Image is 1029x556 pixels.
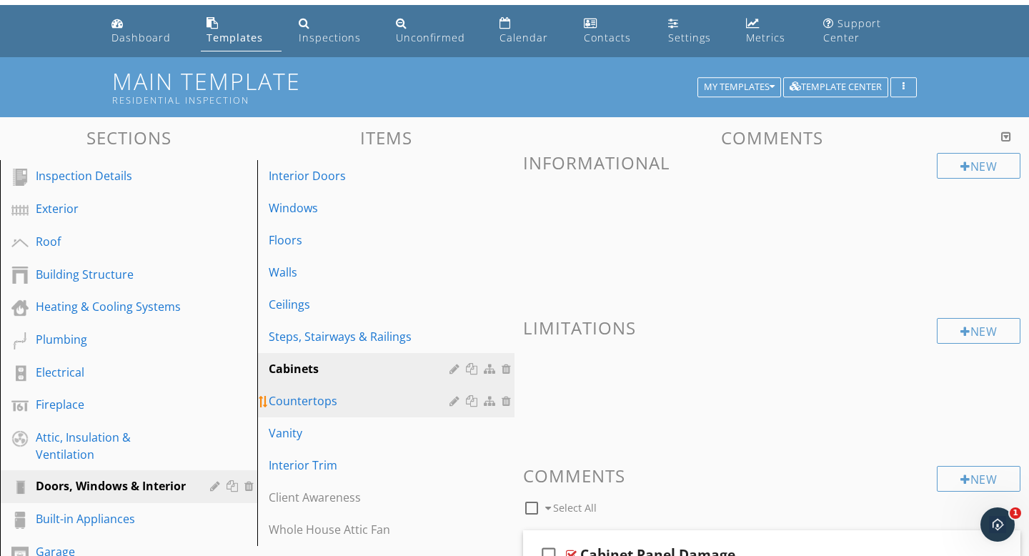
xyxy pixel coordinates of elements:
div: Templates [207,31,263,44]
a: Template Center [783,79,888,92]
a: Unconfirmed [390,11,483,51]
div: Calendar [499,31,548,44]
div: Windows [269,199,454,217]
div: Template Center [790,82,882,92]
a: Settings [662,11,729,51]
iframe: Intercom live chat [980,507,1015,542]
button: My Templates [697,77,781,97]
h3: Comments [523,128,1020,147]
a: Inspections [293,11,379,51]
div: Contacts [584,31,631,44]
div: Countertops [269,392,454,409]
div: New [937,153,1020,179]
div: Ceilings [269,296,454,313]
div: New [937,318,1020,344]
div: Attic, Insulation & Ventilation [36,429,189,463]
div: Vanity [269,425,454,442]
div: My Templates [704,82,775,92]
div: Heating & Cooling Systems [36,298,189,315]
span: 1 [1010,507,1021,519]
div: Fireplace [36,396,189,413]
button: Template Center [783,77,888,97]
h3: Informational [523,153,1020,172]
div: Interior Trim [269,457,454,474]
div: Residential Inspection [112,94,702,106]
div: Electrical [36,364,189,381]
div: Whole House Attic Fan [269,521,454,538]
div: Metrics [746,31,785,44]
div: Inspections [299,31,361,44]
div: Floors [269,232,454,249]
div: Doors, Windows & Interior [36,477,189,495]
span: Select All [553,501,597,515]
div: Walls [269,264,454,281]
div: Settings [668,31,711,44]
div: Dashboard [111,31,171,44]
div: New [937,466,1020,492]
h3: Limitations [523,318,1020,337]
div: Exterior [36,200,189,217]
a: Metrics [740,11,806,51]
a: Support Center [817,11,923,51]
h3: Items [257,128,514,147]
div: Unconfirmed [396,31,465,44]
div: Interior Doors [269,167,454,184]
div: Cabinets [269,360,454,377]
h1: Main Template [112,69,917,105]
h3: Comments [523,466,1020,485]
div: Building Structure [36,266,189,283]
div: Steps, Stairways & Railings [269,328,454,345]
a: Templates [201,11,282,51]
div: Client Awareness [269,489,454,506]
a: Contacts [578,11,651,51]
div: Plumbing [36,331,189,348]
a: Dashboard [106,11,189,51]
a: Calendar [494,11,567,51]
div: Built-in Appliances [36,510,189,527]
div: Roof [36,233,189,250]
div: Inspection Details [36,167,189,184]
div: Support Center [823,16,881,44]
